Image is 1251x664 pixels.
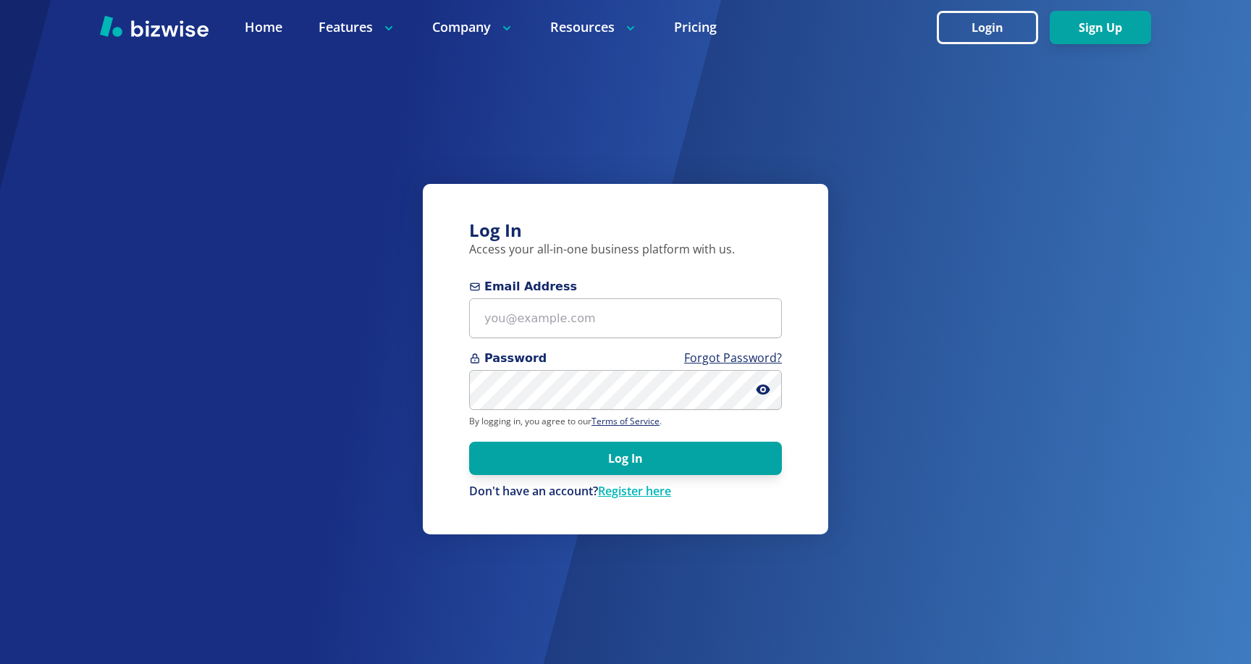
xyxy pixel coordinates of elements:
[469,278,782,295] span: Email Address
[550,18,638,36] p: Resources
[937,11,1038,44] button: Login
[469,484,782,500] p: Don't have an account?
[591,415,660,427] a: Terms of Service
[469,416,782,427] p: By logging in, you agree to our .
[1050,21,1151,35] a: Sign Up
[674,18,717,36] a: Pricing
[319,18,396,36] p: Features
[469,298,782,338] input: you@example.com
[432,18,514,36] p: Company
[469,242,782,258] p: Access your all-in-one business platform with us.
[469,350,782,367] span: Password
[100,15,208,37] img: Bizwise Logo
[469,484,782,500] div: Don't have an account?Register here
[469,219,782,243] h3: Log In
[598,483,671,499] a: Register here
[1050,11,1151,44] button: Sign Up
[245,18,282,36] a: Home
[684,350,782,366] a: Forgot Password?
[469,442,782,475] button: Log In
[937,21,1050,35] a: Login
